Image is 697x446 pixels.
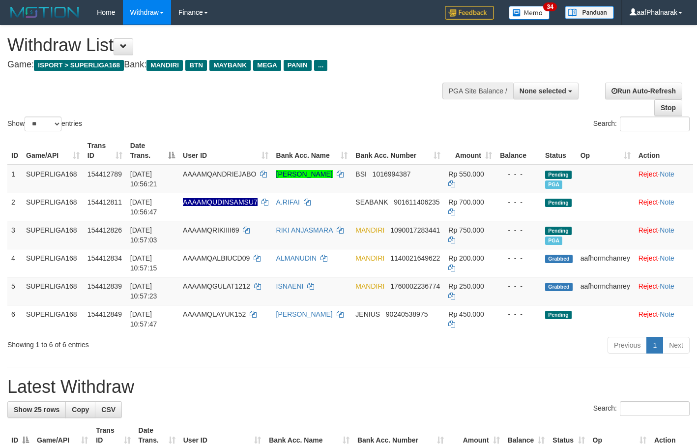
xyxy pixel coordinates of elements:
th: Amount: activate to sort column ascending [444,137,496,165]
span: Rp 750.000 [448,226,484,234]
span: [DATE] 10:57:15 [130,254,157,272]
div: - - - [500,169,537,179]
span: Pending [545,227,572,235]
span: Show 25 rows [14,406,59,414]
span: Nama rekening ada tanda titik/strip, harap diedit [183,198,258,206]
span: None selected [520,87,566,95]
span: MEGA [253,60,281,71]
span: SEABANK [355,198,388,206]
div: - - - [500,309,537,319]
td: 1 [7,165,22,193]
a: ISNAENI [276,282,304,290]
span: MANDIRI [146,60,183,71]
a: Reject [639,282,658,290]
span: ... [314,60,327,71]
span: BTN [185,60,207,71]
a: Previous [608,337,647,354]
span: Copy 901611406235 to clipboard [394,198,439,206]
a: A.RIFAI [276,198,300,206]
span: Rp 550.000 [448,170,484,178]
th: User ID: activate to sort column ascending [179,137,272,165]
select: Showentries [25,117,61,131]
a: Next [663,337,690,354]
span: Pending [545,199,572,207]
span: BSI [355,170,367,178]
div: - - - [500,281,537,291]
span: Pending [545,171,572,179]
img: panduan.png [565,6,614,19]
span: 154412826 [87,226,122,234]
span: [DATE] 10:57:47 [130,310,157,328]
a: Note [660,282,674,290]
a: Run Auto-Refresh [605,83,682,99]
label: Show entries [7,117,82,131]
a: [PERSON_NAME] [276,170,333,178]
a: Reject [639,198,658,206]
div: - - - [500,253,537,263]
div: PGA Site Balance / [442,83,513,99]
span: Rp 200.000 [448,254,484,262]
span: Pending [545,311,572,319]
span: 154412834 [87,254,122,262]
input: Search: [620,117,690,131]
div: Showing 1 to 6 of 6 entries [7,336,283,350]
span: Marked by aafsoumeymey [545,237,562,245]
span: [DATE] 10:56:21 [130,170,157,188]
th: Balance [496,137,541,165]
div: - - - [500,197,537,207]
img: MOTION_logo.png [7,5,82,20]
span: AAAAMQALBIUCD09 [183,254,250,262]
span: [DATE] 10:57:03 [130,226,157,244]
a: Show 25 rows [7,401,66,418]
span: PANIN [284,60,312,71]
th: Bank Acc. Number: activate to sort column ascending [351,137,444,165]
span: AAAAMQANDRIEJABO [183,170,256,178]
a: CSV [95,401,122,418]
a: [PERSON_NAME] [276,310,333,318]
td: · [635,277,693,305]
a: Reject [639,170,658,178]
h4: Game: Bank: [7,60,455,70]
td: · [635,193,693,221]
span: MAYBANK [209,60,251,71]
td: · [635,249,693,277]
a: RIKI ANJASMARA [276,226,333,234]
button: None selected [513,83,579,99]
span: Copy 1016994387 to clipboard [373,170,411,178]
td: 2 [7,193,22,221]
a: Note [660,226,674,234]
img: Button%20Memo.svg [509,6,550,20]
th: Bank Acc. Name: activate to sort column ascending [272,137,352,165]
span: Rp 450.000 [448,310,484,318]
td: aafhormchanrey [577,277,635,305]
td: · [635,305,693,333]
span: JENIUS [355,310,380,318]
span: MANDIRI [355,254,384,262]
th: Op: activate to sort column ascending [577,137,635,165]
span: ISPORT > SUPERLIGA168 [34,60,124,71]
h1: Withdraw List [7,35,455,55]
th: Trans ID: activate to sort column ascending [84,137,126,165]
a: Note [660,254,674,262]
td: 3 [7,221,22,249]
a: Note [660,310,674,318]
span: 154412811 [87,198,122,206]
a: 1 [646,337,663,354]
span: 154412839 [87,282,122,290]
span: Grabbed [545,283,573,291]
a: Stop [654,99,682,116]
td: SUPERLIGA168 [22,193,84,221]
td: 4 [7,249,22,277]
td: SUPERLIGA168 [22,277,84,305]
span: Rp 700.000 [448,198,484,206]
a: Note [660,170,674,178]
td: aafhormchanrey [577,249,635,277]
th: Status [541,137,577,165]
td: SUPERLIGA168 [22,305,84,333]
span: AAAAMQLAYUK152 [183,310,246,318]
span: Copy 90240538975 to clipboard [386,310,428,318]
td: SUPERLIGA168 [22,221,84,249]
td: · [635,221,693,249]
td: 6 [7,305,22,333]
img: Feedback.jpg [445,6,494,20]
